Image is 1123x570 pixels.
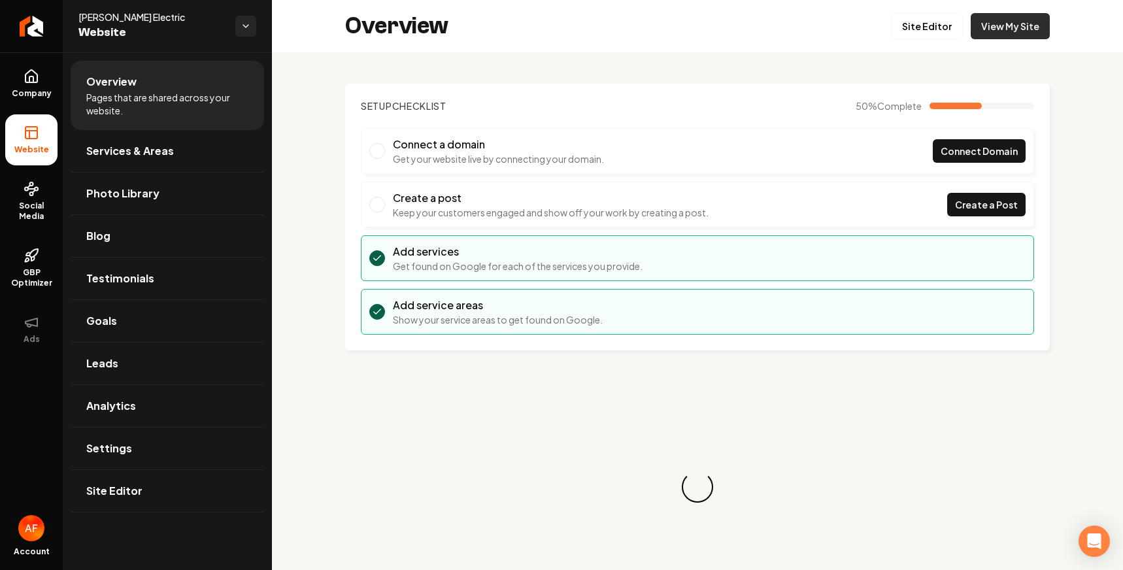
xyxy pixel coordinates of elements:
[18,515,44,541] button: Open user button
[86,143,174,159] span: Services & Areas
[71,130,264,172] a: Services & Areas
[393,297,603,313] h3: Add service areas
[1079,526,1110,557] div: Open Intercom Messenger
[86,74,137,90] span: Overview
[71,215,264,257] a: Blog
[18,334,45,344] span: Ads
[941,144,1018,158] span: Connect Domain
[18,515,44,541] img: Avan Fahimi
[71,343,264,384] a: Leads
[71,258,264,299] a: Testimonials
[78,24,225,42] span: Website
[393,260,643,273] p: Get found on Google for each of the services you provide.
[86,483,142,499] span: Site Editor
[393,206,709,219] p: Keep your customers engaged and show off your work by creating a post.
[86,356,118,371] span: Leads
[393,190,709,206] h3: Create a post
[5,304,58,355] button: Ads
[677,466,718,507] div: Loading
[891,13,963,39] a: Site Editor
[393,152,604,165] p: Get your website live by connecting your domain.
[955,198,1018,212] span: Create a Post
[345,13,448,39] h2: Overview
[71,427,264,469] a: Settings
[5,58,58,109] a: Company
[5,237,58,299] a: GBP Optimizer
[933,139,1026,163] a: Connect Domain
[9,144,54,155] span: Website
[86,271,154,286] span: Testimonials
[5,171,58,232] a: Social Media
[361,99,446,112] h2: Checklist
[393,313,603,326] p: Show your service areas to get found on Google.
[877,100,922,112] span: Complete
[86,186,159,201] span: Photo Library
[971,13,1050,39] a: View My Site
[71,300,264,342] a: Goals
[7,88,57,99] span: Company
[856,99,922,112] span: 50 %
[86,398,136,414] span: Analytics
[86,228,110,244] span: Blog
[947,193,1026,216] a: Create a Post
[86,313,117,329] span: Goals
[14,546,50,557] span: Account
[71,470,264,512] a: Site Editor
[78,10,225,24] span: [PERSON_NAME] Electric
[393,244,643,260] h3: Add services
[5,267,58,288] span: GBP Optimizer
[71,173,264,214] a: Photo Library
[71,385,264,427] a: Analytics
[393,137,604,152] h3: Connect a domain
[86,441,132,456] span: Settings
[361,100,392,112] span: Setup
[5,201,58,222] span: Social Media
[86,91,248,117] span: Pages that are shared across your website.
[20,16,44,37] img: Rebolt Logo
